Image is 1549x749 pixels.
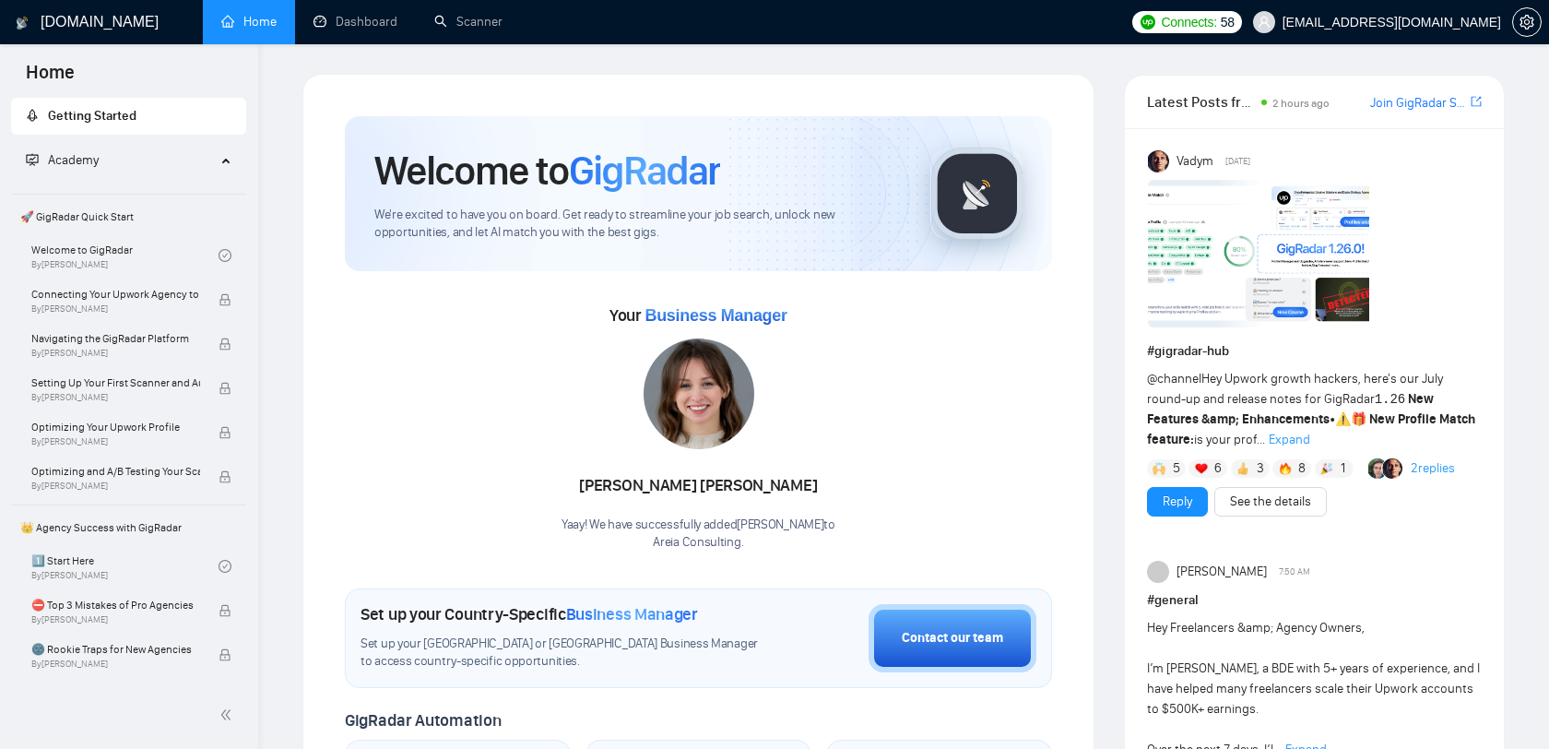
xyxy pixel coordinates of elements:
span: ⛔ Top 3 Mistakes of Pro Agencies [31,596,200,614]
span: Optimizing Your Upwork Profile [31,418,200,436]
p: Areia Consulting . [562,534,835,552]
img: 1717012279191-83.jpg [644,339,754,449]
span: 1 [1341,459,1345,478]
span: double-left [219,706,238,724]
a: searchScanner [434,14,503,30]
span: ⚠️ [1335,411,1351,427]
span: Vadym [1177,151,1213,172]
button: Contact our team [869,604,1036,672]
h1: Welcome to [374,146,720,196]
img: logo [16,8,29,38]
span: By [PERSON_NAME] [31,614,200,625]
button: Reply [1147,487,1208,517]
span: export [1471,94,1482,109]
a: See the details [1230,492,1311,512]
span: GigRadar Automation [345,710,501,731]
span: @channel [1147,371,1201,386]
a: 2replies [1411,459,1455,478]
span: Set up your [GEOGRAPHIC_DATA] or [GEOGRAPHIC_DATA] Business Manager to access country-specific op... [361,636,766,671]
span: 🚀 GigRadar Quick Start [13,198,244,235]
span: lock [219,426,231,439]
a: 1️⃣ Start HereBy[PERSON_NAME] [31,546,219,587]
img: Alex B [1368,458,1389,479]
iframe: Intercom live chat [1486,686,1531,731]
div: [PERSON_NAME] [PERSON_NAME] [562,470,835,502]
img: 🔥 [1279,462,1292,475]
span: By [PERSON_NAME] [31,436,200,447]
span: user [1258,16,1271,29]
span: lock [219,604,231,617]
span: lock [219,648,231,661]
h1: # general [1147,590,1482,611]
span: Your [609,305,787,326]
span: check-circle [219,560,231,573]
img: 👍 [1236,462,1249,475]
code: 1.26 [1375,392,1406,407]
button: See the details [1214,487,1327,517]
img: gigradar-logo.png [931,148,1023,240]
span: 7:50 AM [1279,564,1310,580]
span: Navigating the GigRadar Platform [31,329,200,348]
img: ❤️ [1195,462,1208,475]
span: Getting Started [48,108,136,124]
span: 👑 Agency Success with GigRadar [13,509,244,546]
span: Business Manager [644,306,786,325]
span: 8 [1298,459,1306,478]
span: lock [219,382,231,395]
div: Contact our team [902,628,1003,648]
button: setting [1512,7,1542,37]
span: Optimizing and A/B Testing Your Scanner for Better Results [31,462,200,481]
img: Vadym [1148,150,1170,172]
span: By [PERSON_NAME] [31,659,200,670]
span: Hey Upwork growth hackers, here's our July round-up and release notes for GigRadar • is your prof... [1147,371,1475,447]
span: 6 [1214,459,1222,478]
span: 🌚 Rookie Traps for New Agencies [31,640,200,659]
span: lock [219,338,231,351]
span: lock [219,470,231,483]
a: export [1471,93,1482,111]
a: Join GigRadar Slack Community [1370,93,1467,113]
span: 58 [1221,12,1235,32]
a: Reply [1163,492,1192,512]
h1: Set up your Country-Specific [361,604,698,624]
img: F09AC4U7ATU-image.png [1148,180,1369,327]
span: [DATE] [1225,153,1250,170]
img: 🙌 [1153,462,1165,475]
span: By [PERSON_NAME] [31,303,200,315]
img: upwork-logo.png [1141,15,1155,30]
span: 🎁 [1351,411,1366,427]
span: Connecting Your Upwork Agency to GigRadar [31,285,200,303]
span: 3 [1257,459,1264,478]
div: Yaay! We have successfully added [PERSON_NAME] to [562,517,835,552]
span: By [PERSON_NAME] [31,481,200,492]
img: 🎉 [1320,462,1333,475]
span: Academy [48,152,99,168]
span: Home [11,59,89,98]
span: lock [219,293,231,306]
span: By [PERSON_NAME] [31,392,200,403]
span: We're excited to have you on board. Get ready to streamline your job search, unlock new opportuni... [374,207,901,242]
span: setting [1513,15,1541,30]
span: 5 [1173,459,1180,478]
a: homeHome [221,14,277,30]
span: fund-projection-screen [26,153,39,166]
span: Academy [26,152,99,168]
span: Business Manager [566,604,698,624]
a: setting [1512,15,1542,30]
span: rocket [26,109,39,122]
span: By [PERSON_NAME] [31,348,200,359]
span: check-circle [219,249,231,262]
span: Latest Posts from the GigRadar Community [1147,90,1256,113]
a: dashboardDashboard [313,14,397,30]
span: Setting Up Your First Scanner and Auto-Bidder [31,374,200,392]
span: Connects: [1161,12,1216,32]
li: Getting Started [11,98,246,135]
span: [PERSON_NAME] [1177,562,1267,582]
h1: # gigradar-hub [1147,341,1482,362]
span: 2 hours ago [1272,97,1330,110]
span: GigRadar [569,146,720,196]
span: Expand [1269,432,1310,447]
a: Welcome to GigRadarBy[PERSON_NAME] [31,235,219,276]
